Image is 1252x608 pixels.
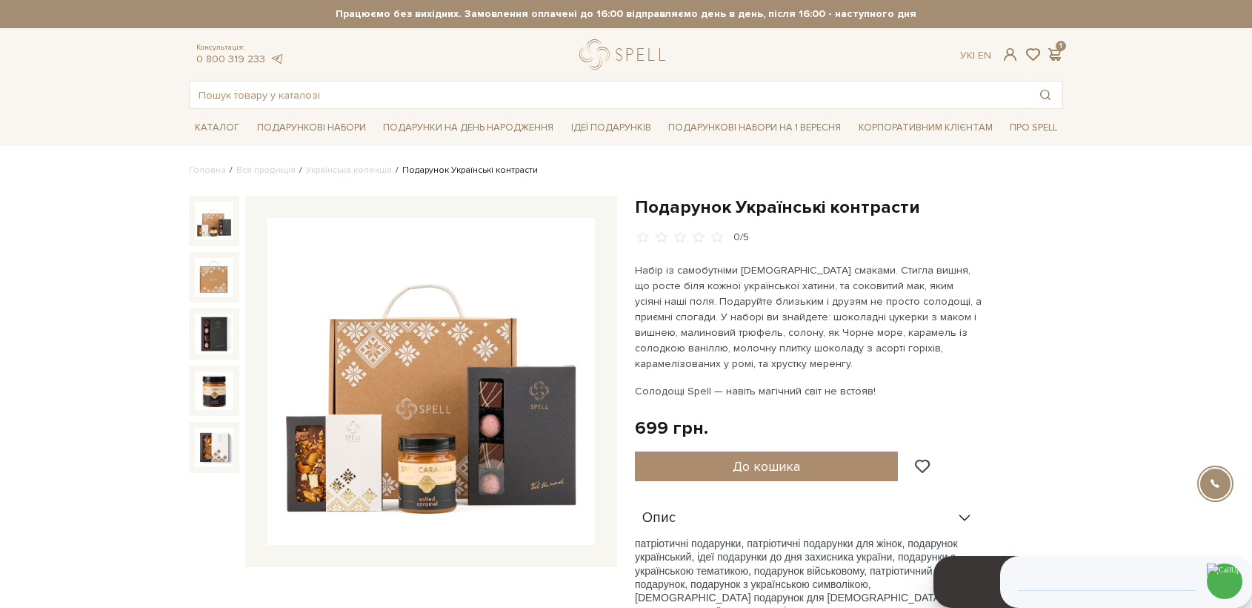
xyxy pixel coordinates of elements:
a: Подарунки на День народження [377,116,559,139]
span: Консультація: [196,43,284,53]
a: 0 800 319 233 [196,53,265,65]
a: Вся продукція [236,165,296,176]
strong: Працюємо без вихідних. Замовлення оплачені до 16:00 відправляємо день в день, після 16:00 - насту... [189,7,1063,21]
span: Опис [642,512,676,525]
div: 699 грн. [635,417,708,440]
a: Подарункові набори на 1 Вересня [662,115,847,140]
p: Набір із самобутніми [DEMOGRAPHIC_DATA] смаками. Стигла вишня, що росте біля кожної української х... [635,262,982,371]
li: Подарунок Українські контрасти [392,164,538,177]
button: До кошика [635,452,898,481]
button: Пошук товару у каталозі [1028,82,1062,108]
img: Подарунок Українські контрасти [195,371,233,410]
a: telegram [269,53,284,65]
p: Солодощі Spell — навіть магічний світ не встояв! [635,383,982,399]
img: Подарунок Українські контрасти [195,314,233,353]
div: 0/5 [733,231,749,245]
div: Ук [960,49,991,62]
img: Подарунок Українські контрасти [195,258,233,297]
a: Українська колекція [306,165,392,176]
a: Ідеї подарунків [565,116,657,139]
a: Каталог [189,116,245,139]
span: патріотичні подарунки, патріотичні подарунки для жінок, подарунок український, ідеї подарунки до ... [635,538,958,590]
img: Подарунок Українські контрасти [195,202,233,240]
span: | [973,49,975,62]
a: Головна [189,165,226,176]
img: Подарунок Українські контрасти [267,218,595,546]
h1: Подарунок Українські контрасти [635,196,1063,219]
a: Корпоративним клієнтам [853,115,999,140]
a: Подарункові набори [251,116,372,139]
span: До кошика [733,458,800,475]
a: En [978,49,991,62]
a: Про Spell [1004,116,1063,139]
a: logo [579,39,672,70]
input: Пошук товару у каталозі [190,82,1028,108]
img: Подарунок Українські контрасти [195,428,233,466]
